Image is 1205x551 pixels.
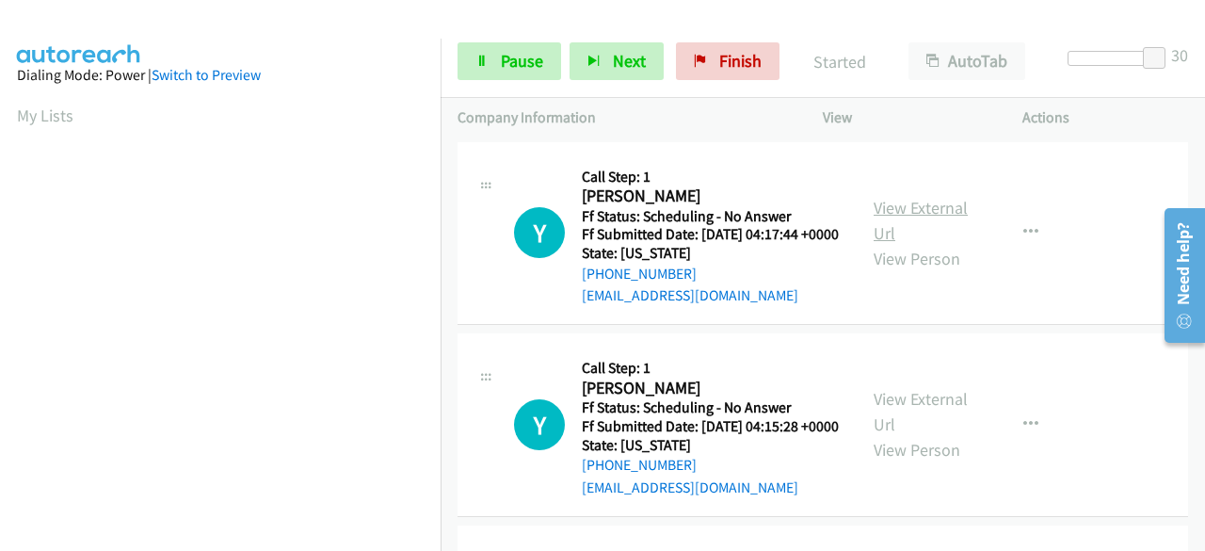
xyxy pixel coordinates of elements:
p: Started [805,49,875,74]
a: View External Url [874,197,968,244]
a: [PHONE_NUMBER] [582,456,697,474]
span: Finish [719,50,762,72]
div: Dialing Mode: Power | [17,64,424,87]
a: My Lists [17,105,73,126]
h5: State: [US_STATE] [582,244,839,263]
button: Next [570,42,664,80]
h1: Y [514,207,565,258]
h5: Call Step: 1 [582,168,839,186]
h5: State: [US_STATE] [582,436,839,455]
div: 30 [1171,42,1188,68]
h2: [PERSON_NAME] [582,186,833,207]
p: Company Information [458,106,789,129]
a: Finish [676,42,779,80]
h1: Y [514,399,565,450]
a: [PHONE_NUMBER] [582,265,697,283]
p: Actions [1022,106,1188,129]
h5: Ff Status: Scheduling - No Answer [582,207,839,226]
a: [EMAIL_ADDRESS][DOMAIN_NAME] [582,286,798,304]
div: The call is yet to be attempted [514,207,565,258]
iframe: Resource Center [1151,201,1205,350]
a: Pause [458,42,561,80]
p: View [823,106,988,129]
h5: Ff Submitted Date: [DATE] 04:15:28 +0000 [582,417,839,436]
span: Next [613,50,646,72]
a: [EMAIL_ADDRESS][DOMAIN_NAME] [582,478,798,496]
h5: Call Step: 1 [582,359,839,378]
span: Pause [501,50,543,72]
a: Switch to Preview [152,66,261,84]
div: The call is yet to be attempted [514,399,565,450]
a: View Person [874,248,960,269]
a: View Person [874,439,960,461]
h5: Ff Status: Scheduling - No Answer [582,398,839,417]
h5: Ff Submitted Date: [DATE] 04:17:44 +0000 [582,225,839,244]
a: View External Url [874,388,968,435]
h2: [PERSON_NAME] [582,378,833,399]
button: AutoTab [908,42,1025,80]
